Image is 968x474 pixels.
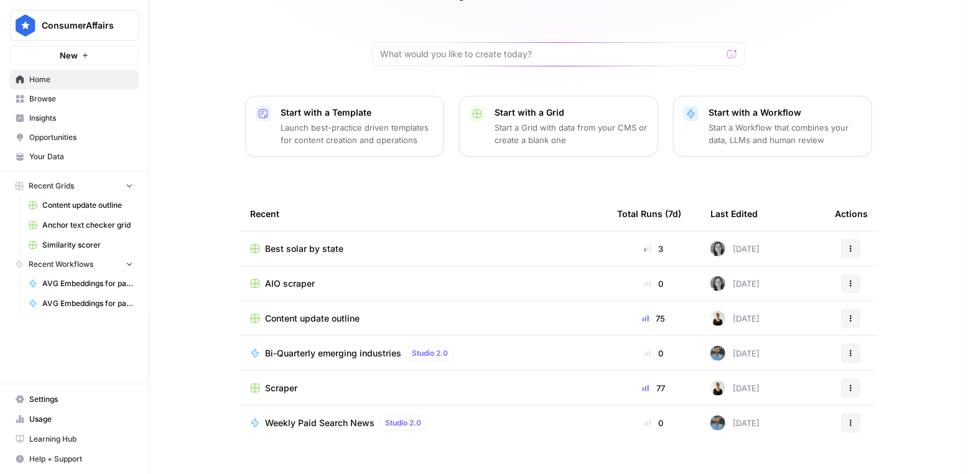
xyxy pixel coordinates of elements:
a: Content update outline [250,312,597,325]
div: 0 [617,347,691,360]
span: Content update outline [265,312,360,325]
span: AIO scraper [265,277,315,290]
button: Start with a WorkflowStart a Workflow that combines your data, LLMs and human review [673,96,872,157]
span: Studio 2.0 [412,348,448,359]
span: AVG Embeddings for page and Target Keyword [42,278,133,289]
span: Opportunities [29,132,133,143]
input: What would you like to create today? [380,48,722,60]
a: Anchor text checker grid [23,215,139,235]
p: Start a Grid with data from your CMS or create a blank one [495,121,648,146]
button: Start with a GridStart a Grid with data from your CMS or create a blank one [459,96,658,157]
span: Content update outline [42,200,133,211]
span: Learning Hub [29,434,133,445]
a: Content update outline [23,195,139,215]
p: Start with a Template [281,106,434,119]
div: 3 [617,243,691,255]
span: Browse [29,93,133,105]
p: Start with a Grid [495,106,648,119]
span: Similarity scorer [42,239,133,251]
span: Your Data [29,151,133,162]
div: 0 [617,277,691,290]
span: AVG Embeddings for page and Target Keyword - Using Pasted page content [42,298,133,309]
p: Launch best-practice driven templates for content creation and operations [281,121,434,146]
img: ppmrwor7ca391jhppk7fn9g8e2e5 [710,311,725,326]
div: Actions [835,197,868,231]
a: Learning Hub [10,429,139,449]
img: cey2xrdcekjvnatjucu2k7sm827y [710,346,725,361]
div: 75 [617,312,691,325]
a: Bi-Quarterly emerging industriesStudio 2.0 [250,346,597,361]
button: Help + Support [10,449,139,469]
span: ConsumerAffairs [42,19,117,32]
a: Similarity scorer [23,235,139,255]
p: Start with a Workflow [709,106,862,119]
a: Home [10,70,139,90]
a: Best solar by state [250,243,597,255]
a: Weekly Paid Search NewsStudio 2.0 [250,416,597,430]
span: Settings [29,394,133,405]
span: Usage [29,414,133,425]
div: [DATE] [710,311,760,326]
div: [DATE] [710,241,760,256]
span: Insights [29,113,133,124]
a: Settings [10,389,139,409]
img: cey2xrdcekjvnatjucu2k7sm827y [710,416,725,430]
button: Recent Workflows [10,255,139,274]
div: [DATE] [710,416,760,430]
a: Your Data [10,147,139,167]
div: [DATE] [710,276,760,291]
img: ConsumerAffairs Logo [14,14,37,37]
img: ppmrwor7ca391jhppk7fn9g8e2e5 [710,381,725,396]
a: AVG Embeddings for page and Target Keyword [23,274,139,294]
div: 77 [617,382,691,394]
span: Bi-Quarterly emerging industries [265,347,401,360]
a: AVG Embeddings for page and Target Keyword - Using Pasted page content [23,294,139,314]
span: Weekly Paid Search News [265,417,375,429]
img: w3a8n3vw1zy83lgbq5pqpr3egbqh [710,241,725,256]
span: New [60,49,78,62]
div: [DATE] [710,381,760,396]
a: AIO scraper [250,277,597,290]
div: 0 [617,417,691,429]
p: Start a Workflow that combines your data, LLMs and human review [709,121,862,146]
span: Best solar by state [265,243,343,255]
div: Total Runs (7d) [617,197,681,231]
div: Last Edited [710,197,758,231]
span: Home [29,74,133,85]
span: Help + Support [29,453,133,465]
a: Usage [10,409,139,429]
span: Studio 2.0 [385,417,421,429]
button: Start with a TemplateLaunch best-practice driven templates for content creation and operations [245,96,444,157]
button: New [10,46,139,65]
button: Recent Grids [10,177,139,195]
span: Anchor text checker grid [42,220,133,231]
a: Insights [10,108,139,128]
img: w3a8n3vw1zy83lgbq5pqpr3egbqh [710,276,725,291]
span: Scraper [265,382,297,394]
button: Workspace: ConsumerAffairs [10,10,139,41]
a: Opportunities [10,128,139,147]
span: Recent Workflows [29,259,93,270]
a: Scraper [250,382,597,394]
div: Recent [250,197,597,231]
div: [DATE] [710,346,760,361]
span: Recent Grids [29,180,74,192]
a: Browse [10,89,139,109]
